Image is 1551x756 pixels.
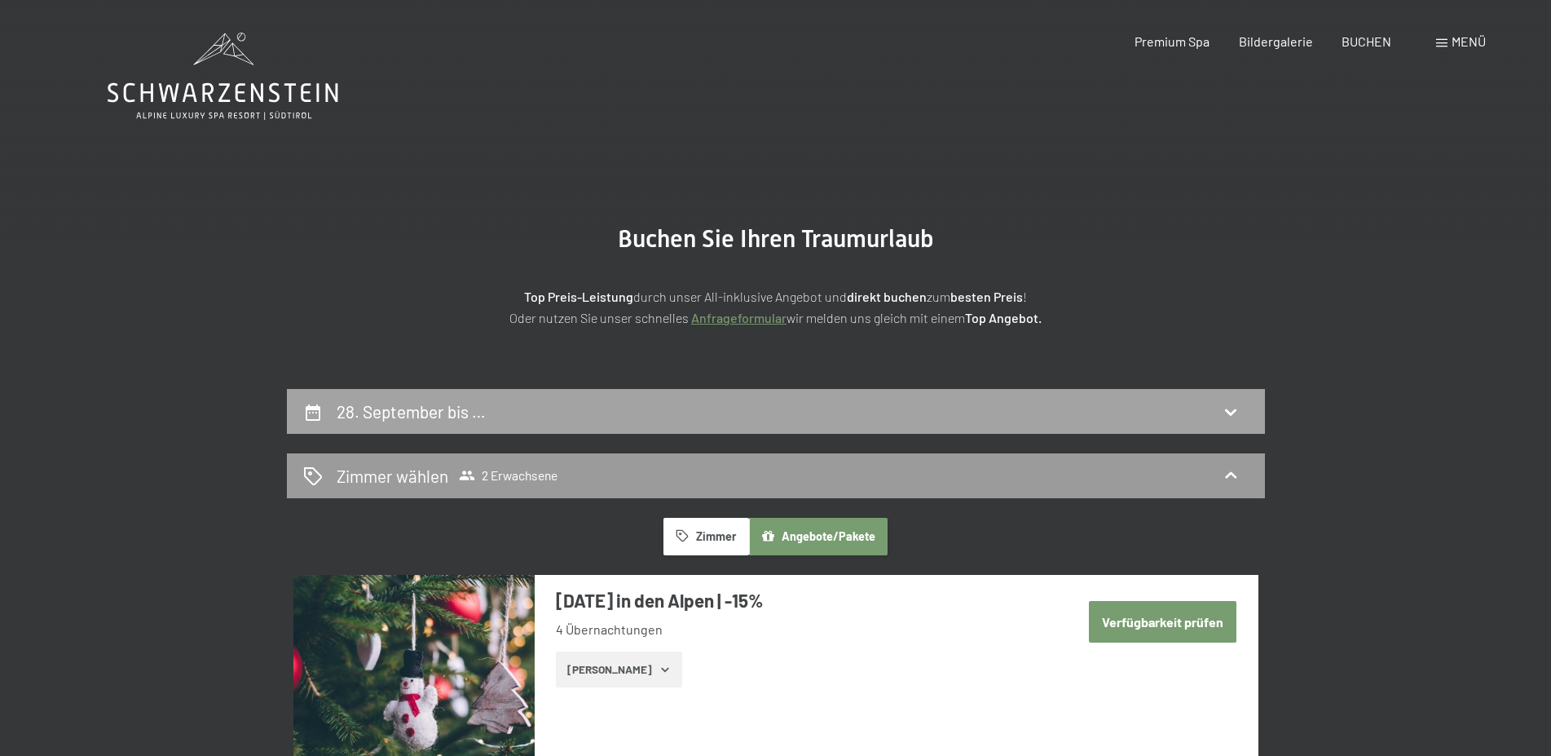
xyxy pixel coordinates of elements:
[556,652,682,687] button: [PERSON_NAME]
[691,310,787,325] a: Anfrageformular
[663,518,748,555] button: Zimmer
[337,401,486,422] h2: 28. September bis …
[556,621,1041,639] li: 4 Übernachtungen
[368,286,1183,328] p: durch unser All-inklusive Angebot und zum ! Oder nutzen Sie unser schnelles wir melden uns gleich...
[965,310,1042,325] strong: Top Angebot.
[1239,33,1313,49] a: Bildergalerie
[524,289,633,304] strong: Top Preis-Leistung
[1452,33,1486,49] span: Menü
[749,518,888,555] button: Angebote/Pakete
[1089,601,1236,643] button: Verfügbarkeit prüfen
[337,464,448,488] h2: Zimmer wählen
[556,588,1041,613] h3: [DATE] in den Alpen | -15%
[1342,33,1391,49] a: BUCHEN
[1135,33,1210,49] a: Premium Spa
[618,224,934,253] span: Buchen Sie Ihren Traumurlaub
[293,575,535,756] img: mss_renderimg.php
[847,289,927,304] strong: direkt buchen
[950,289,1023,304] strong: besten Preis
[459,467,557,484] span: 2 Erwachsene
